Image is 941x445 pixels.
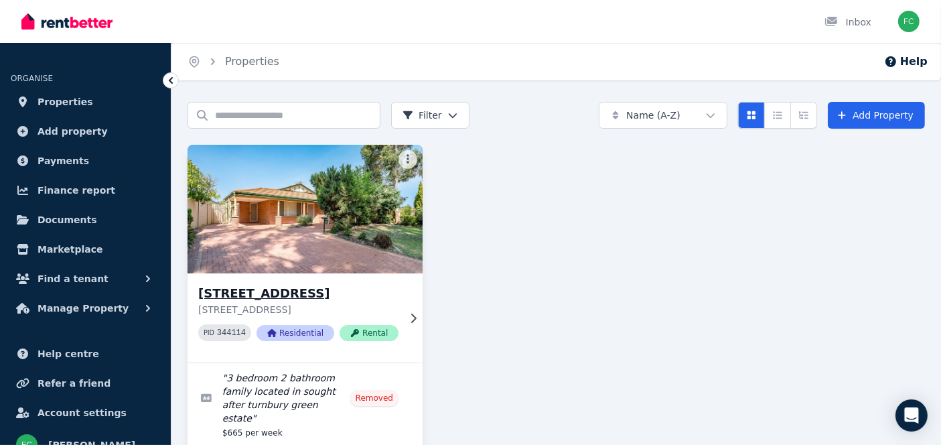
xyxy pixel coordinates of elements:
[38,271,108,287] span: Find a tenant
[884,54,928,70] button: Help
[225,55,279,68] a: Properties
[38,94,93,110] span: Properties
[11,370,160,397] a: Refer a friend
[38,300,129,316] span: Manage Property
[11,340,160,367] a: Help centre
[764,102,791,129] button: Compact list view
[11,295,160,322] button: Manage Property
[11,177,160,204] a: Finance report
[171,43,295,80] nav: Breadcrumb
[38,346,99,362] span: Help centre
[11,74,53,83] span: ORGANISE
[182,141,429,277] img: 39 Turnbury Park Drive, Jandakot
[828,102,925,129] a: Add Property
[38,405,127,421] span: Account settings
[204,329,214,336] small: PID
[599,102,727,129] button: Name (A-Z)
[38,182,115,198] span: Finance report
[898,11,920,32] img: francesco catanzaro
[399,150,417,169] button: More options
[340,325,399,341] span: Rental
[11,265,160,292] button: Find a tenant
[198,284,399,303] h3: [STREET_ADDRESS]
[38,375,111,391] span: Refer a friend
[11,206,160,233] a: Documents
[895,399,928,432] div: Open Intercom Messenger
[38,153,89,169] span: Payments
[217,328,246,338] code: 344114
[38,212,97,228] span: Documents
[738,102,765,129] button: Card view
[626,109,680,122] span: Name (A-Z)
[790,102,817,129] button: Expanded list view
[188,145,423,363] a: 39 Turnbury Park Drive, Jandakot[STREET_ADDRESS][STREET_ADDRESS]PID 344114ResidentialRental
[11,399,160,426] a: Account settings
[11,88,160,115] a: Properties
[11,147,160,174] a: Payments
[738,102,817,129] div: View options
[11,236,160,263] a: Marketplace
[391,102,469,129] button: Filter
[257,325,334,341] span: Residential
[824,15,871,29] div: Inbox
[11,118,160,145] a: Add property
[38,241,102,257] span: Marketplace
[198,303,399,316] p: [STREET_ADDRESS]
[403,109,442,122] span: Filter
[38,123,108,139] span: Add property
[21,11,113,31] img: RentBetter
